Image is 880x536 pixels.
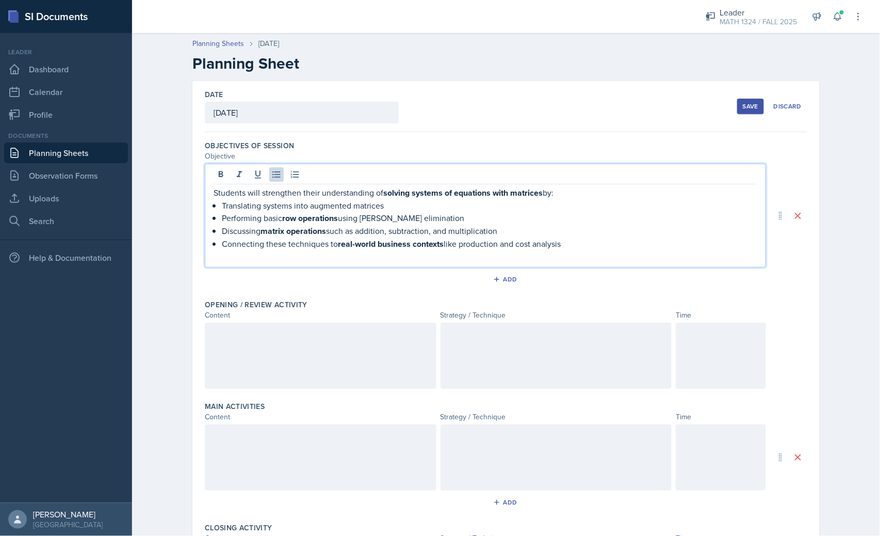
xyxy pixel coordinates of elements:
[490,495,523,510] button: Add
[222,238,757,250] p: Connecting these techniques to like production and cost analysis
[205,412,436,422] div: Content
[495,275,517,283] div: Add
[676,310,766,321] div: Time
[260,225,326,237] strong: matrix operations
[205,140,294,151] label: Objectives of Session
[205,401,265,412] label: Main Activities
[743,102,758,111] div: Save
[737,99,764,114] button: Save
[676,412,766,422] div: Time
[205,299,307,310] label: Opening / Review Activity
[214,186,757,199] p: Students will strengthen their understanding of by:
[4,48,128,57] div: Leader
[33,519,103,530] div: [GEOGRAPHIC_DATA]
[282,212,338,224] strong: row operations
[4,247,128,268] div: Help & Documentation
[338,238,444,250] strong: real-world business contexts
[490,272,523,287] button: Add
[4,104,128,125] a: Profile
[495,498,517,507] div: Add
[222,212,757,225] p: Performing basic using [PERSON_NAME] elimination
[4,82,128,102] a: Calendar
[4,131,128,140] div: Documents
[441,412,672,422] div: Strategy / Technique
[205,310,436,321] div: Content
[192,38,244,49] a: Planning Sheets
[205,151,766,162] div: Objective
[222,225,757,238] p: Discussing such as addition, subtraction, and multiplication
[4,211,128,231] a: Search
[441,310,672,321] div: Strategy / Technique
[768,99,807,114] button: Discard
[720,6,797,19] div: Leader
[222,199,757,212] p: Translating systems into augmented matrices
[205,523,272,533] label: Closing Activity
[774,102,802,111] div: Discard
[205,89,223,100] label: Date
[258,38,279,49] div: [DATE]
[33,509,103,519] div: [PERSON_NAME]
[4,188,128,209] a: Uploads
[4,59,128,80] a: Dashboard
[383,187,543,199] strong: solving systems of equations with matrices
[192,54,820,73] h2: Planning Sheet
[720,17,797,27] div: MATH 1324 / FALL 2025
[4,165,128,186] a: Observation Forms
[4,143,128,163] a: Planning Sheets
